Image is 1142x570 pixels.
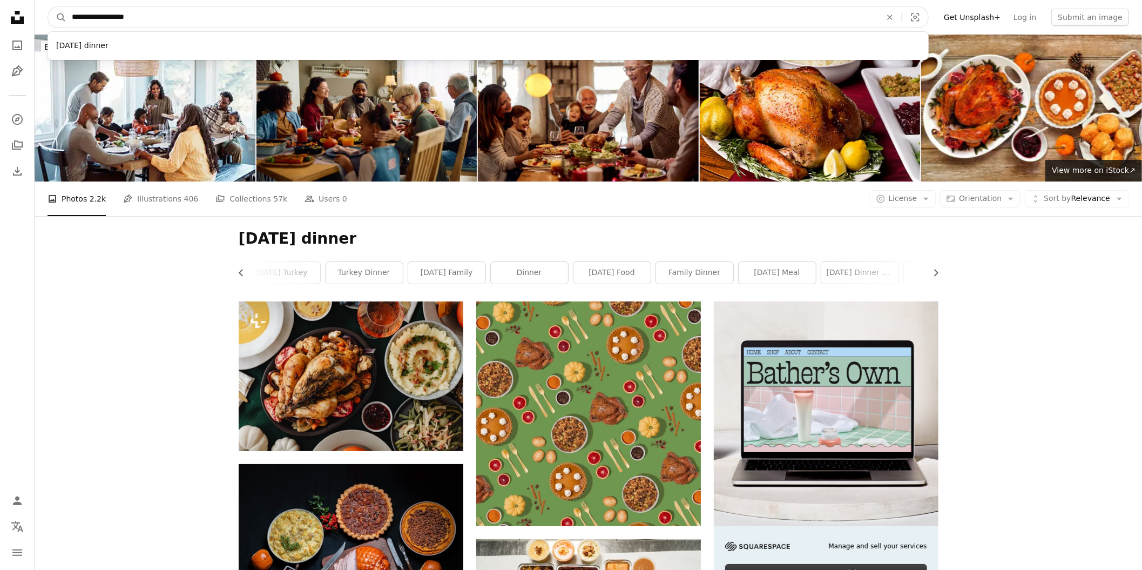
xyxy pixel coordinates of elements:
[6,516,28,538] button: Language
[239,229,938,249] h1: [DATE] dinner
[491,262,568,284] a: dinner
[239,371,463,381] a: a table topped with plates and bowls of food
[305,182,347,216] a: Users 0
[256,35,477,182] img: Happy multiracial extended family celebrating Thanksgiving at dining table.
[1045,160,1142,182] a: View more on iStock↗
[889,194,917,203] span: License
[656,262,733,284] a: family dinner
[6,35,28,56] a: Photos
[573,262,651,284] a: [DATE] food
[739,262,816,284] a: [DATE] meal
[902,7,928,28] button: Visual search
[921,35,1142,182] img: Thanksgiving turkey dinner. Above view table scene on a rustic wood banner background.
[48,7,66,28] button: Search Unsplash
[123,182,198,216] a: Illustrations 406
[326,262,403,284] a: turkey dinner
[342,193,347,205] span: 0
[6,542,28,564] button: Menu
[904,262,981,284] a: fall
[35,35,259,61] a: Browse premium images on iStock|20% off at iStock↗
[821,262,898,284] a: [DATE] dinner family
[478,35,699,182] img: Happy senior woman serving a meal to her family in dining room.
[35,35,255,182] img: Multiracial multi-generation family enjoying home cooked dinner together
[870,190,936,207] button: License
[959,194,1002,203] span: Orientation
[1025,190,1129,207] button: Sort byRelevance
[725,542,790,551] img: file-1705255347840-230a6ab5bca9image
[48,36,929,56] div: [DATE] dinner
[926,262,938,284] button: scroll list to the right
[6,61,28,82] a: Illustrations
[408,262,485,284] a: [DATE] family
[41,41,252,54] div: 20% off at iStock ↗
[239,301,463,451] img: a table topped with plates and bowls of food
[700,35,921,182] img: Holiday Dinner
[215,182,287,216] a: Collections 57k
[1052,166,1136,175] span: View more on iStock ↗
[940,190,1021,207] button: Orientation
[714,301,938,526] img: file-1707883121023-8e3502977149image
[476,301,701,526] img: white and red polka dot textile
[184,193,199,205] span: 406
[878,7,902,28] button: Clear
[6,490,28,512] a: Log in / Sign up
[937,9,1007,26] a: Get Unsplash+
[44,43,178,51] span: Browse premium images on iStock |
[6,109,28,130] a: Explore
[6,6,28,30] a: Home — Unsplash
[239,262,251,284] button: scroll list to the left
[273,193,287,205] span: 57k
[1051,9,1129,26] button: Submit an image
[1044,193,1110,204] span: Relevance
[1044,194,1071,203] span: Sort by
[476,409,701,419] a: white and red polka dot textile
[1007,9,1043,26] a: Log in
[828,542,927,551] span: Manage and sell your services
[48,6,929,28] form: Find visuals sitewide
[6,160,28,182] a: Download History
[243,262,320,284] a: [DATE] turkey
[6,135,28,156] a: Collections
